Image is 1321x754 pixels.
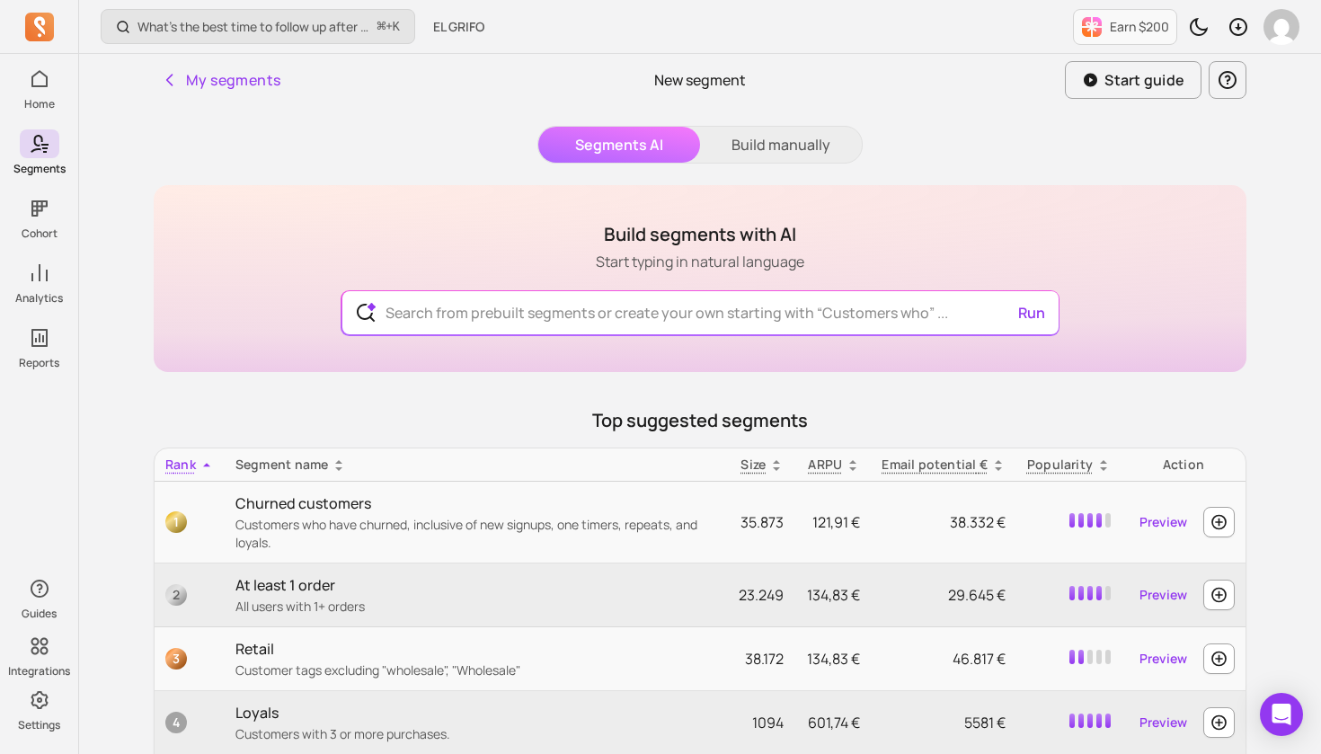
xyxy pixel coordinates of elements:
span: 134,83 € [807,649,860,669]
a: Preview [1132,506,1194,538]
p: Churned customers [235,492,716,514]
p: Integrations [8,664,70,679]
kbd: ⌘ [377,16,386,39]
span: 1094 [752,713,784,732]
button: Segments AI [538,127,700,163]
p: Popularity [1027,456,1093,474]
span: 1 [165,511,187,533]
p: Customer tags excluding "wholesale", "Wholesale" [235,661,716,679]
p: Home [24,97,55,111]
span: 121,91 € [812,512,860,532]
a: Preview [1132,706,1194,739]
button: My segments [154,62,288,98]
span: Size [740,456,766,473]
p: Reports [19,356,59,370]
p: New segment [654,69,746,91]
p: At least 1 order [235,574,716,596]
span: 134,83 € [807,585,860,605]
p: Top suggested segments [154,408,1246,433]
p: Start typing in natural language [596,251,804,272]
p: Start guide [1104,69,1184,91]
p: Cohort [22,226,58,241]
button: Start guide [1065,61,1201,99]
span: 38.172 [745,649,784,669]
span: 29.645 € [948,585,1006,605]
button: Run [1011,295,1052,331]
p: Analytics [15,291,63,306]
span: 2 [165,584,187,606]
p: All users with 1+ orders [235,598,716,616]
button: Toggle dark mode [1181,9,1217,45]
span: 38.332 € [950,512,1006,532]
button: Earn $200 [1073,9,1177,45]
button: What’s the best time to follow up after a first order?⌘+K [101,9,415,44]
p: Loyals [235,702,716,723]
button: EL GRIFO [422,11,495,43]
div: Segment name [235,456,716,474]
p: Guides [22,607,57,621]
p: Segments [13,162,66,176]
span: 35.873 [740,512,784,532]
p: Email potential € [882,456,988,474]
span: 4 [165,712,187,733]
input: Search from prebuilt segments or create your own starting with “Customers who” ... [371,291,1030,334]
span: 601,74 € [808,713,860,732]
button: Build manually [700,127,862,163]
span: 23.249 [739,585,784,605]
p: ARPU [808,456,842,474]
span: Rank [165,456,196,473]
h1: Build segments with AI [596,222,804,247]
div: Open Intercom Messenger [1260,693,1303,736]
div: Action [1132,456,1235,474]
span: 5581 € [964,713,1006,732]
p: Earn $200 [1110,18,1169,36]
span: + [377,17,400,36]
a: Preview [1132,579,1194,611]
p: Retail [235,638,716,660]
p: Settings [18,718,60,732]
p: Customers with 3 or more purchases. [235,725,716,743]
span: 46.817 € [953,649,1006,669]
span: 3 [165,648,187,670]
span: EL GRIFO [433,18,484,36]
img: avatar [1263,9,1299,45]
p: What’s the best time to follow up after a first order? [137,18,370,36]
p: Customers who have churned, inclusive of new signups, one timers, repeats, and loyals. [235,516,716,552]
a: Preview [1132,643,1194,675]
button: Guides [20,571,59,625]
kbd: K [393,20,400,34]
